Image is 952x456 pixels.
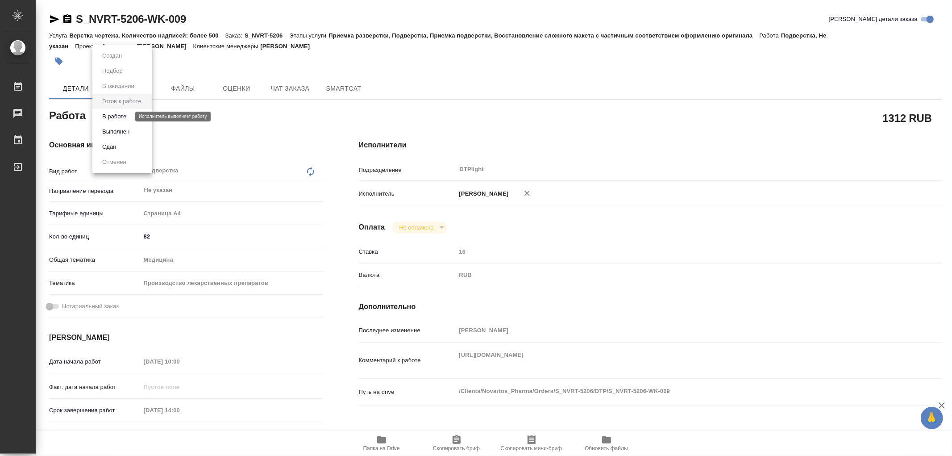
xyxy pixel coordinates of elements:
[100,66,125,76] button: Подбор
[100,127,132,137] button: Выполнен
[100,112,129,121] button: В работе
[100,157,129,167] button: Отменен
[100,142,119,152] button: Сдан
[100,51,125,61] button: Создан
[100,96,144,106] button: Готов к работе
[100,81,137,91] button: В ожидании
